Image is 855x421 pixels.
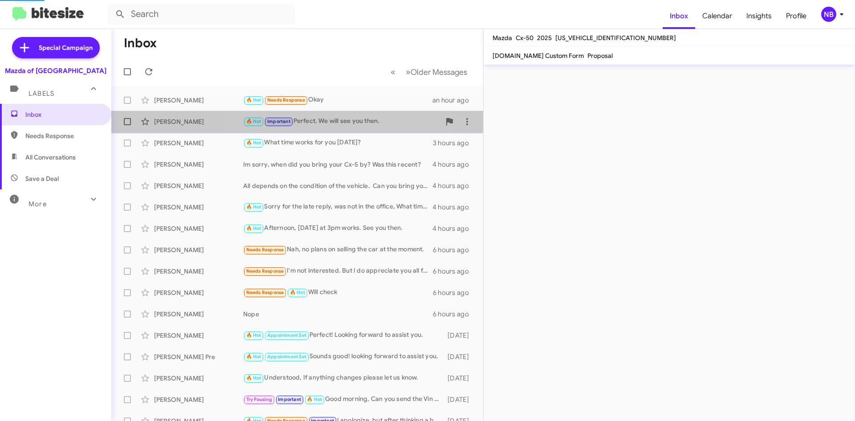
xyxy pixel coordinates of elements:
[821,7,836,22] div: NB
[432,96,476,105] div: an hour ago
[243,266,433,276] div: I'm not interested. But I do appreciate you all for taking such good care of my car. I'll be in s...
[243,310,433,319] div: Nope
[443,352,476,361] div: [DATE]
[154,203,243,212] div: [PERSON_NAME]
[695,3,739,29] a: Calendar
[243,352,443,362] div: Sounds good! looking forward to assist you.
[267,332,306,338] span: Appointment Set
[246,290,284,295] span: Needs Response
[243,245,433,255] div: Nah, no plans on selling the car at the moment.
[154,374,243,383] div: [PERSON_NAME]
[779,3,814,29] a: Profile
[246,119,261,124] span: 🔥 Hot
[243,373,443,383] div: Understood, If anything changes please let us know.
[39,43,93,52] span: Special Campaign
[433,267,476,276] div: 6 hours ago
[154,352,243,361] div: [PERSON_NAME] Pre
[243,287,433,298] div: Will check
[124,36,157,50] h1: Inbox
[243,95,432,105] div: Okay
[154,117,243,126] div: [PERSON_NAME]
[154,96,243,105] div: [PERSON_NAME]
[154,267,243,276] div: [PERSON_NAME]
[267,119,290,124] span: Important
[154,224,243,233] div: [PERSON_NAME]
[433,139,476,147] div: 3 hours ago
[443,395,476,404] div: [DATE]
[154,395,243,404] div: [PERSON_NAME]
[154,245,243,254] div: [PERSON_NAME]
[516,34,533,42] span: Cx-50
[432,224,476,233] div: 4 hours ago
[267,97,305,103] span: Needs Response
[493,52,584,60] span: [DOMAIN_NAME] Custom Form
[25,153,76,162] span: All Conversations
[246,332,261,338] span: 🔥 Hot
[243,223,432,233] div: Afternoon, [DATE] at 3pm works. See you then.
[432,181,476,190] div: 4 hours ago
[386,63,472,81] nav: Page navigation example
[246,204,261,210] span: 🔥 Hot
[243,394,443,405] div: Good morning, Can you send the Vin and miles to your vehicle?
[555,34,676,42] span: [US_VEHICLE_IDENTIFICATION_NUMBER]
[12,37,100,58] a: Special Campaign
[246,247,284,253] span: Needs Response
[243,160,432,169] div: Im sorry, when did you bring your Cx-5 by? Was this recent?
[443,374,476,383] div: [DATE]
[246,225,261,231] span: 🔥 Hot
[267,354,306,360] span: Appointment Set
[537,34,552,42] span: 2025
[246,140,261,146] span: 🔥 Hot
[385,63,401,81] button: Previous
[406,66,411,78] span: »
[154,181,243,190] div: [PERSON_NAME]
[246,97,261,103] span: 🔥 Hot
[739,3,779,29] a: Insights
[246,354,261,360] span: 🔥 Hot
[432,203,476,212] div: 4 hours ago
[433,310,476,319] div: 6 hours ago
[154,160,243,169] div: [PERSON_NAME]
[246,268,284,274] span: Needs Response
[25,110,101,119] span: Inbox
[243,330,443,340] div: Perfect! Looking forward to assist you.
[290,290,305,295] span: 🔥 Hot
[587,52,613,60] span: Proposal
[154,310,243,319] div: [PERSON_NAME]
[154,331,243,340] div: [PERSON_NAME]
[411,67,467,77] span: Older Messages
[154,288,243,297] div: [PERSON_NAME]
[278,396,301,402] span: Important
[243,181,432,190] div: All depends on the condition of the vehicle. Can you bring your vehicle by?
[307,396,322,402] span: 🔥 Hot
[814,7,845,22] button: NB
[493,34,512,42] span: Mazda
[5,66,106,75] div: Mazda of [GEOGRAPHIC_DATA]
[243,116,440,127] div: Perfect. We will see you then.
[391,66,395,78] span: «
[400,63,472,81] button: Next
[28,90,54,98] span: Labels
[246,396,272,402] span: Try Pausing
[25,174,59,183] span: Save a Deal
[243,202,432,212] div: Sorry for the late reply, was not in the office, What time are you available to bring the vehicle...
[154,139,243,147] div: [PERSON_NAME]
[108,4,295,25] input: Search
[433,245,476,254] div: 6 hours ago
[663,3,695,29] a: Inbox
[243,138,433,148] div: What time works for you [DATE]?
[433,288,476,297] div: 6 hours ago
[443,331,476,340] div: [DATE]
[25,131,101,140] span: Needs Response
[432,160,476,169] div: 4 hours ago
[28,200,47,208] span: More
[246,375,261,381] span: 🔥 Hot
